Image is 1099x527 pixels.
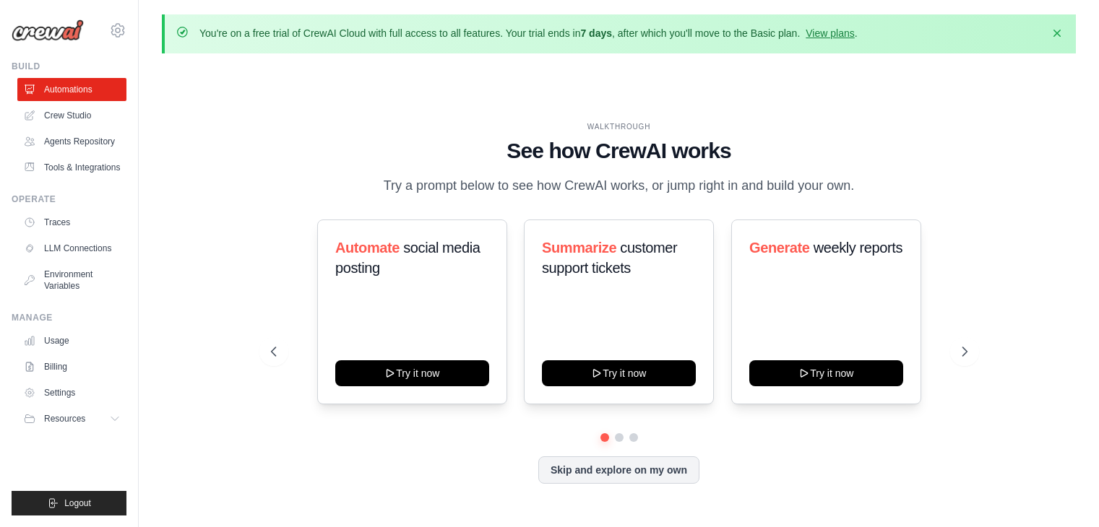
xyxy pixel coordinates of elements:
button: Resources [17,407,126,430]
img: Logo [12,19,84,41]
div: Operate [12,193,126,205]
button: Skip and explore on my own [538,456,699,484]
a: Automations [17,78,126,101]
button: Try it now [335,360,489,386]
a: LLM Connections [17,237,126,260]
span: Summarize [542,240,616,256]
a: Environment Variables [17,263,126,297]
span: Logout [64,497,91,509]
span: Resources [44,413,85,424]
span: Generate [749,240,810,256]
h1: See how CrewAI works [271,138,967,164]
button: Logout [12,491,126,515]
a: Tools & Integrations [17,156,126,179]
a: Crew Studio [17,104,126,127]
a: View plans [806,27,854,39]
a: Billing [17,355,126,378]
a: Usage [17,329,126,352]
a: Traces [17,211,126,234]
div: WALKTHROUGH [271,121,967,132]
span: Automate [335,240,400,256]
span: social media posting [335,240,480,276]
p: Try a prompt below to see how CrewAI works, or jump right in and build your own. [376,175,862,196]
div: Manage [12,312,126,323]
strong: 7 days [580,27,612,39]
p: You're on a free trial of CrewAI Cloud with full access to all features. Your trial ends in , aft... [199,26,858,40]
div: Build [12,61,126,72]
span: weekly reports [814,240,902,256]
a: Settings [17,381,126,404]
button: Try it now [749,360,903,386]
button: Try it now [542,360,696,386]
a: Agents Repository [17,130,126,153]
